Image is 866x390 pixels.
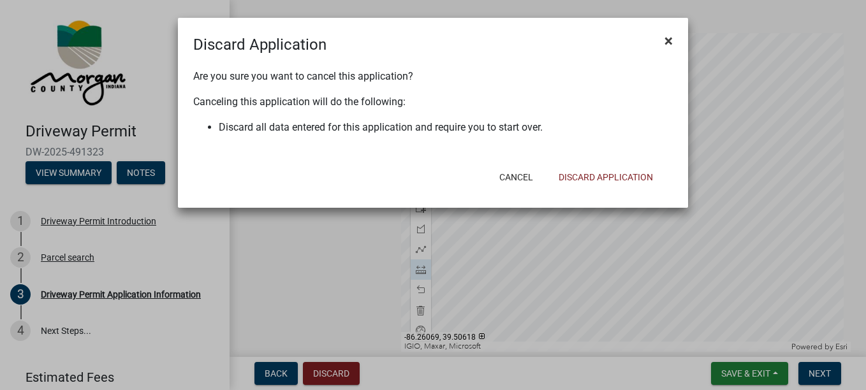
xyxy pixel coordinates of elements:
button: Cancel [489,166,543,189]
p: Are you sure you want to cancel this application? [193,69,673,84]
button: Close [654,23,683,59]
p: Canceling this application will do the following: [193,94,673,110]
li: Discard all data entered for this application and require you to start over. [219,120,673,135]
button: Discard Application [548,166,663,189]
h4: Discard Application [193,33,327,56]
span: × [664,32,673,50]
